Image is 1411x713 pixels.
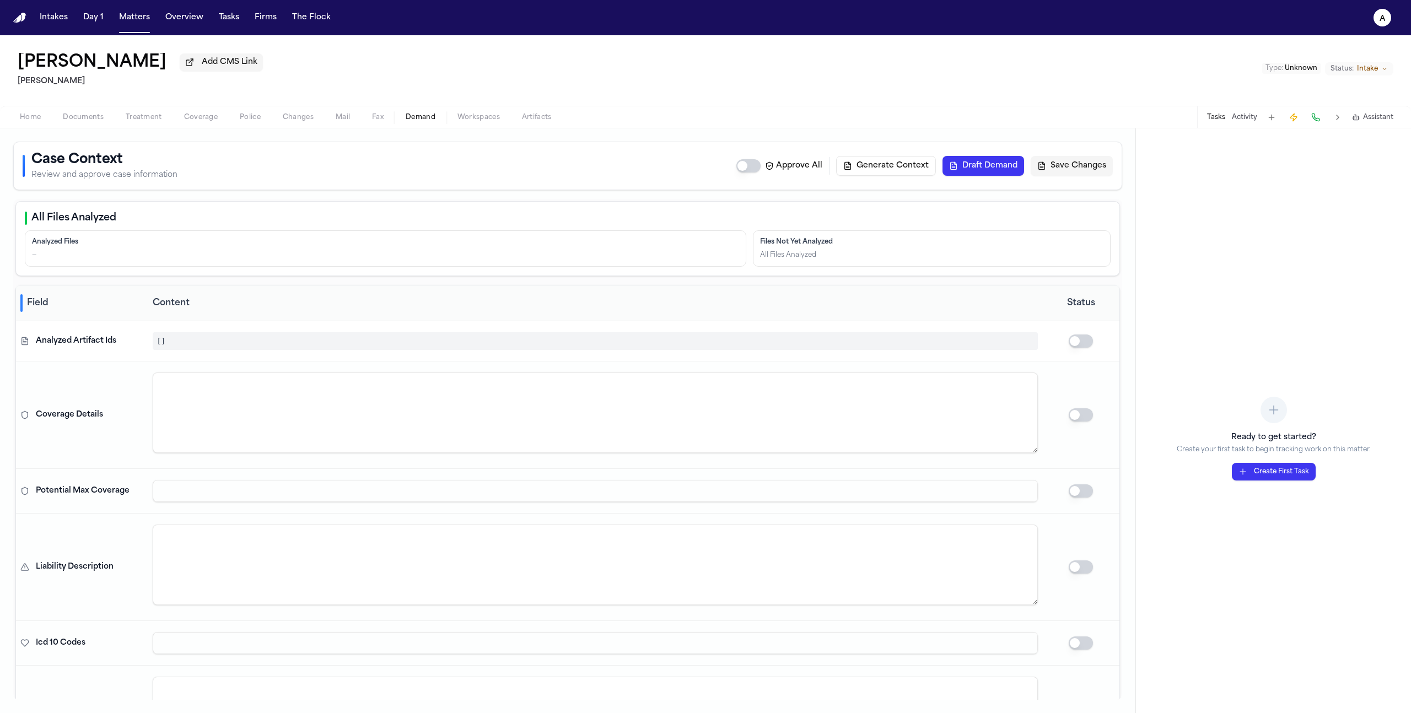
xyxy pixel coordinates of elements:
span: Mail [336,113,350,122]
button: Draft Demand [943,156,1024,176]
h2: [PERSON_NAME] [18,75,263,88]
button: Add CMS Link [180,53,263,71]
button: Edit Type: Unknown [1262,63,1321,74]
div: All Files Analyzed [760,251,816,260]
pre: [] [153,332,1038,350]
button: The Flock [288,8,335,28]
button: Create First Task [1232,463,1316,480]
p: Create your first task to begin tracking work on this matter. [1177,445,1371,454]
button: Tasks [1207,113,1225,122]
button: Matters [115,8,154,28]
span: Treatment [126,113,162,122]
span: Documents [63,113,104,122]
button: Overview [161,8,208,28]
span: Demand [406,113,435,122]
button: Activity [1232,113,1257,122]
button: Firms [250,8,281,28]
span: Unknown [1285,65,1317,72]
button: Create Immediate Task [1286,110,1301,125]
span: Status: [1331,64,1354,73]
button: Make a Call [1308,110,1323,125]
h2: All Files Analyzed [31,210,116,226]
span: Intake [1357,64,1378,73]
h1: Case Context [31,151,177,169]
span: Workspaces [457,113,500,122]
button: Add Task [1264,110,1279,125]
button: Day 1 [79,8,108,28]
span: Coverage [184,113,218,122]
span: Coverage Details [36,409,103,420]
span: Type : [1265,65,1283,72]
span: Home [20,113,41,122]
span: Icd 10 Codes [36,638,85,649]
a: Home [13,13,26,23]
div: Files Not Yet Analyzed [760,237,1103,246]
span: Changes [283,113,314,122]
span: Police [240,113,261,122]
button: Generate Context [836,156,936,176]
span: Liability Description [36,561,114,572]
h3: Ready to get started? [1177,432,1371,443]
span: Potential Max Coverage [36,485,130,496]
th: Content [148,285,1042,321]
div: — [32,251,36,260]
th: Status [1042,285,1119,321]
span: Add CMS Link [202,57,257,68]
button: Save Changes [1031,156,1113,176]
text: a [1380,15,1386,23]
div: Analyzed Files [32,237,739,246]
div: Field [20,294,144,312]
p: Review and approve case information [31,170,177,181]
img: Finch Logo [13,13,26,23]
button: Edit matter name [18,53,166,73]
span: Analyzed Artifact Ids [36,336,116,347]
span: Assistant [1363,113,1393,122]
button: Assistant [1352,113,1393,122]
h1: [PERSON_NAME] [18,53,166,73]
span: Fax [372,113,384,122]
button: Tasks [214,8,244,28]
label: Approve All [765,160,822,171]
span: Artifacts [522,113,552,122]
button: Change status from Intake [1325,62,1393,75]
button: Intakes [35,8,72,28]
